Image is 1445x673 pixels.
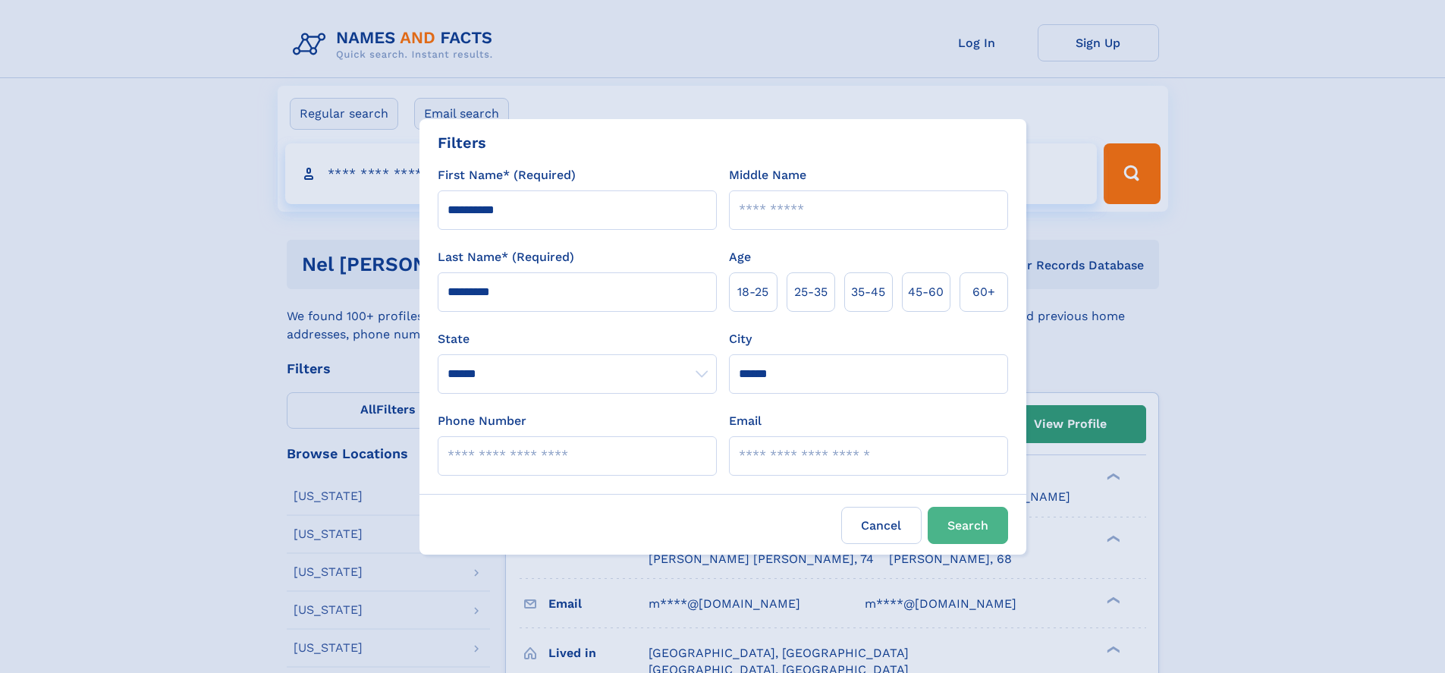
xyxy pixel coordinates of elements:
label: State [438,330,717,348]
label: Cancel [841,507,922,544]
label: Last Name* (Required) [438,248,574,266]
span: 18‑25 [737,283,768,301]
button: Search [928,507,1008,544]
span: 25‑35 [794,283,828,301]
label: City [729,330,752,348]
span: 35‑45 [851,283,885,301]
label: Middle Name [729,166,806,184]
label: First Name* (Required) [438,166,576,184]
div: Filters [438,131,486,154]
label: Email [729,412,762,430]
span: 45‑60 [908,283,944,301]
span: 60+ [972,283,995,301]
label: Phone Number [438,412,526,430]
label: Age [729,248,751,266]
